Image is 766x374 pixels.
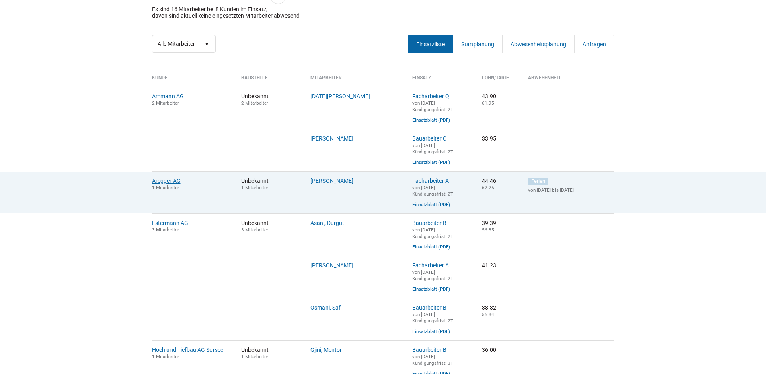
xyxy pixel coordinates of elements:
nobr: 39.39 [482,220,496,226]
nobr: 44.46 [482,178,496,184]
th: Mitarbeiter [304,75,406,87]
small: 1 Mitarbeiter [152,185,179,190]
a: Einsatzliste [408,35,453,53]
small: von [DATE] Kündigungsfrist: 2T [412,227,453,239]
a: Gjini, Mentor [310,347,342,353]
a: Bauarbeiter B [412,304,446,311]
th: Einsatz [406,75,476,87]
th: Kunde [152,75,235,87]
a: [PERSON_NAME] [310,262,353,269]
nobr: 33.95 [482,135,496,142]
a: Anfragen [574,35,614,53]
a: Facharbeiter A [412,178,449,184]
a: Bauarbeiter B [412,220,446,226]
a: Einsatzblatt (PDF) [412,286,450,292]
a: Bauarbeiter C [412,135,446,142]
small: von [DATE] Kündigungsfrist: 2T [412,143,453,155]
a: [PERSON_NAME] [310,135,353,142]
a: Bauarbeiter B [412,347,446,353]
th: Lohn/Tarif [476,75,522,87]
span: Unbekannt [241,220,299,233]
a: Aregger AG [152,178,181,184]
a: Osmani, Safi [310,304,342,311]
small: 1 Mitarbeiter [241,354,268,360]
small: 55.84 [482,312,494,317]
span: Unbekannt [241,347,299,360]
span: Unbekannt [241,178,299,190]
a: Einsatzblatt (PDF) [412,244,450,250]
small: 61.95 [482,100,494,106]
span: Ferien [528,178,548,185]
small: 1 Mitarbeiter [241,185,268,190]
small: 2 Mitarbeiter [152,100,179,106]
a: Startplanung [453,35,503,53]
small: 56.85 [482,227,494,233]
small: von [DATE] bis [DATE] [528,187,614,193]
nobr: 36.00 [482,347,496,353]
span: Unbekannt [241,93,299,106]
a: Einsatzblatt (PDF) [412,329,450,334]
a: Facharbeiter Q [412,93,449,99]
a: Ammann AG [152,93,184,99]
a: [PERSON_NAME] [310,178,353,184]
a: Facharbeiter A [412,262,449,269]
a: Einsatzblatt (PDF) [412,117,450,123]
small: von [DATE] Kündigungsfrist: 2T [412,312,453,324]
a: Einsatzblatt (PDF) [412,202,450,207]
small: 2 Mitarbeiter [241,100,268,106]
nobr: 41.23 [482,262,496,269]
th: Baustelle [235,75,305,87]
small: von [DATE] Kündigungsfrist: 2T [412,354,453,366]
nobr: 38.32 [482,304,496,311]
small: 1 Mitarbeiter [152,354,179,360]
small: 62.25 [482,185,494,190]
p: Es sind 16 Mitarbeiter bei 8 Kunden im Einsatz, davon sind aktuell keine eingesetzten Mitarbeiter... [152,6,300,19]
a: Asani, Durgut [310,220,344,226]
small: 3 Mitarbeiter [152,227,179,233]
small: von [DATE] Kündigungsfrist: 2T [412,269,453,281]
small: von [DATE] Kündigungsfrist: 2T [412,185,453,197]
a: Abwesenheitsplanung [502,35,575,53]
nobr: 43.90 [482,93,496,99]
small: von [DATE] Kündigungsfrist: 2T [412,100,453,112]
a: Hoch und Tiefbau AG Sursee [152,347,223,353]
th: Abwesenheit [522,75,614,87]
a: Estermann AG [152,220,188,226]
a: [DATE][PERSON_NAME] [310,93,370,99]
a: Einsatzblatt (PDF) [412,159,450,165]
small: 3 Mitarbeiter [241,227,268,233]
